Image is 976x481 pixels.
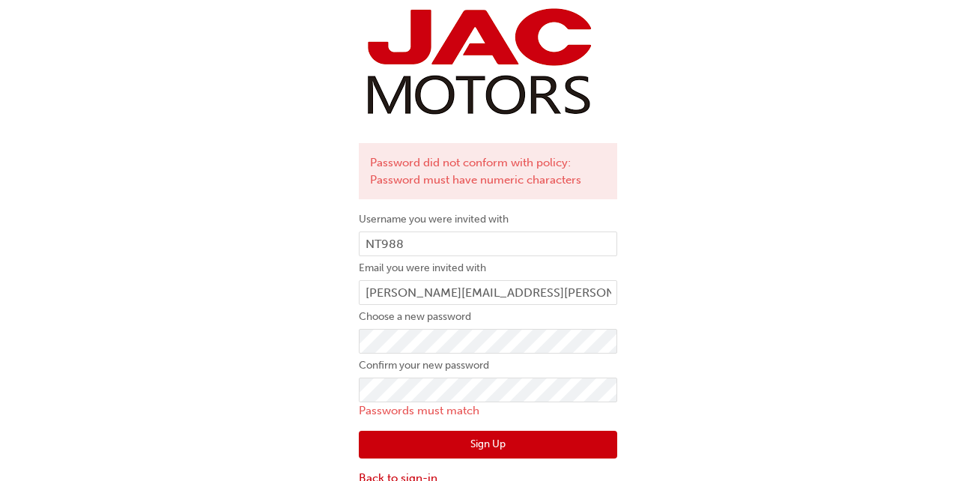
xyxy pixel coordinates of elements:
[359,259,617,277] label: Email you were invited with
[359,357,617,375] label: Confirm your new password
[359,232,617,257] input: Username
[359,402,617,420] p: Passwords must match
[359,431,617,459] button: Sign Up
[359,143,617,199] div: Password did not conform with policy: Password must have numeric characters
[359,308,617,326] label: Choose a new password
[359,211,617,229] label: Username you were invited with
[359,2,598,121] img: jac-portal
